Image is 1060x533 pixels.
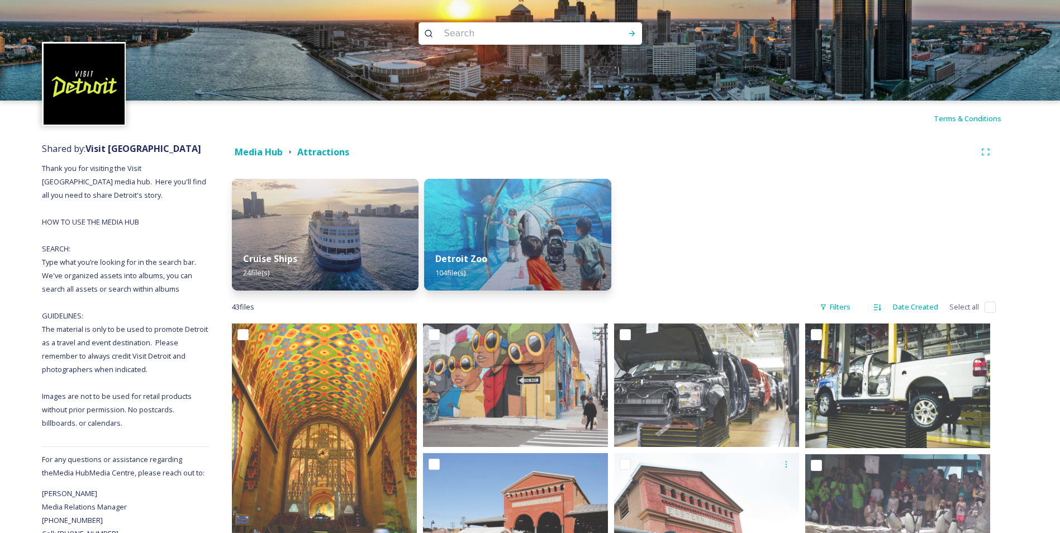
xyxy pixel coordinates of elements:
strong: Visit [GEOGRAPHIC_DATA] [85,142,201,155]
img: F-150_assembly_inside_Factory_Tour.jpeg [614,323,799,447]
input: Search [439,21,592,46]
span: Terms & Conditions [934,113,1001,123]
strong: Media Hub [235,146,283,158]
img: VISIT%20DETROIT%20LOGO%20-%20BLACK%20BACKGROUND.png [44,44,125,125]
strong: Cruise Ships [243,253,297,265]
span: 24 file(s) [243,268,269,278]
span: For any questions or assistance regarding the Media Hub Media Centre, please reach out to: [42,454,205,478]
span: Thank you for visiting the Visit [GEOGRAPHIC_DATA] media hub. Here you'll find all you need to sh... [42,163,210,428]
div: Filters [814,296,856,318]
div: Date Created [887,296,944,318]
span: 104 file(s) [435,268,465,278]
img: Mural_HebruBrantley-PhotoCredit-Eastern_Market_Partnership (2).jpg [423,323,608,447]
span: Select all [949,302,979,312]
img: CruiseShip_Detroit_21_VisitDetroit_PC_ScottWest.jpg [232,179,419,291]
a: Terms & Conditions [934,112,1018,125]
span: Shared by: [42,142,201,155]
strong: Detroit Zoo [435,253,487,265]
strong: Attractions [297,146,349,158]
span: 43 file s [232,302,254,312]
img: Ford-Rouge-Tour_54_smart_skillet_Courtesy-THF.jpg20180307-4-lk40jo.jpg [805,323,990,448]
img: 6255877e-1e48-417e-9c37-d3d65cc368c8.jpg [424,179,611,291]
